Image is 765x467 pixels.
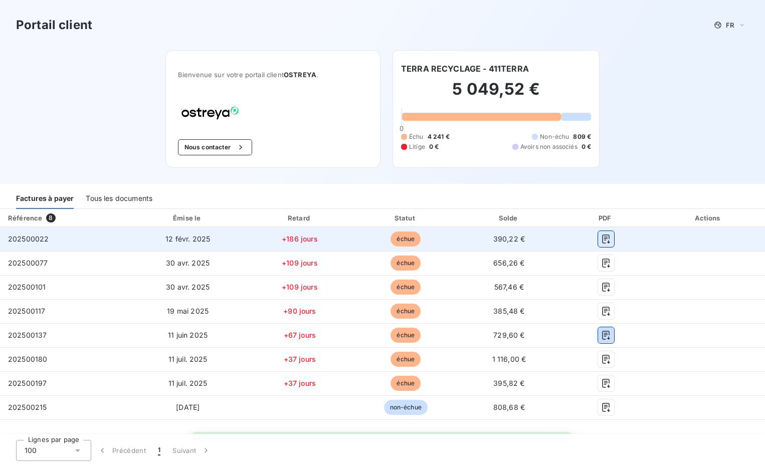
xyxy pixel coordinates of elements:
span: OSTREYA [284,71,316,79]
span: 1 [158,445,160,455]
div: Actions [654,213,763,223]
span: +109 jours [282,259,318,267]
h6: TERRA RECYCLAGE - 411TERRA [401,63,529,75]
span: +67 jours [284,331,316,339]
span: Litige [409,142,425,151]
span: Bienvenue sur votre portail client . [178,71,368,79]
div: Référence [8,214,42,222]
span: 12 févr. 2025 [165,235,210,243]
div: Retard [248,213,351,223]
span: échue [391,352,421,367]
button: Précédent [91,440,152,461]
span: 11 juil. 2025 [168,379,208,387]
span: Non-échu [540,132,569,141]
button: Nous contacter [178,139,252,155]
span: 202500117 [8,307,45,315]
span: 202500077 [8,259,48,267]
span: 11 juil. 2025 [168,355,208,363]
span: 567,46 € [494,283,524,291]
span: 202500215 [8,403,47,411]
span: 390,22 € [493,235,525,243]
span: échue [391,376,421,391]
span: 1 116,00 € [492,355,526,363]
div: Tous les documents [86,188,152,209]
button: 1 [152,440,166,461]
span: 395,82 € [493,379,524,387]
span: +109 jours [282,283,318,291]
span: non-échue [384,400,428,415]
span: 202500180 [8,355,47,363]
span: Avoirs non associés [520,142,578,151]
span: 809 € [573,132,591,141]
div: Émise le [131,213,244,223]
span: [DATE] [176,403,200,411]
span: +186 jours [282,235,318,243]
span: 30 avr. 2025 [166,283,210,291]
div: PDF [562,213,650,223]
span: 30 avr. 2025 [166,259,210,267]
span: 11 juin 2025 [168,331,208,339]
img: Company logo [178,103,242,123]
span: échue [391,280,421,295]
h2: 5 049,52 € [401,79,591,109]
span: +37 jours [284,379,316,387]
span: 808,68 € [493,403,525,411]
span: 202500101 [8,283,46,291]
span: FR [726,21,734,29]
span: Échu [409,132,424,141]
span: 729,60 € [493,331,524,339]
span: +37 jours [284,355,316,363]
div: Statut [355,213,456,223]
span: +90 jours [283,307,316,315]
span: échue [391,231,421,247]
span: 8 [46,213,55,222]
span: 0 € [582,142,591,151]
span: 202500022 [8,235,49,243]
div: Solde [460,213,558,223]
span: 0 [400,124,404,132]
span: 4 241 € [428,132,450,141]
span: 100 [25,445,37,455]
span: échue [391,304,421,319]
div: Factures à payer [16,188,74,209]
span: 656,26 € [493,259,524,267]
button: Suivant [166,440,217,461]
span: 202500137 [8,331,47,339]
span: 202500197 [8,379,47,387]
span: échue [391,328,421,343]
h3: Portail client [16,16,92,34]
span: 0 € [429,142,439,151]
span: 19 mai 2025 [167,307,209,315]
span: 385,48 € [493,307,524,315]
span: échue [391,256,421,271]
